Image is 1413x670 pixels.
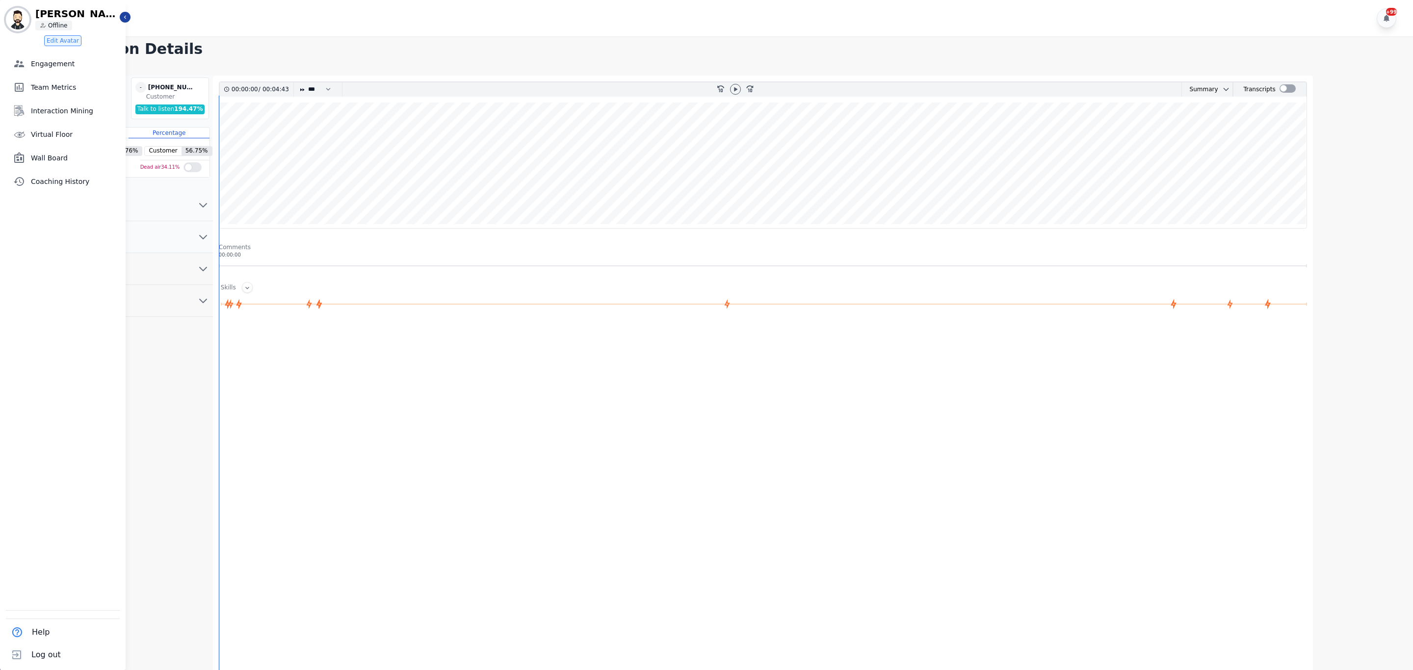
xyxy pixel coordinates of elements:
[41,285,213,317] button: Questions chevron down
[261,82,288,97] div: 00:04:43
[135,104,205,114] div: Talk to listen
[145,147,181,155] span: Customer
[1,101,126,121] a: Interaction Mining
[129,128,209,138] div: Percentage
[48,22,67,29] p: Offline
[1182,82,1218,97] div: Summary
[31,177,122,186] span: Coaching History
[182,147,212,155] span: 56.75 %
[1,148,126,168] a: Wall Board
[232,82,259,97] div: 00:00:00
[31,129,122,139] span: Virtual Floor
[44,35,81,46] button: Edit Avatar
[1386,8,1397,16] div: +99
[48,40,1413,58] h1: Interaction Details
[6,644,63,666] button: Log out
[146,93,207,101] div: Customer
[135,82,146,93] span: -
[197,231,209,243] svg: chevron down
[6,621,52,644] button: Help
[31,649,61,661] span: Log out
[1,125,126,144] a: Virtual Floor
[31,59,122,69] span: Engagement
[1,172,126,191] a: Coaching History
[1222,85,1230,93] svg: chevron down
[1243,82,1275,97] div: Transcripts
[112,147,142,155] span: 77.76 %
[40,23,46,28] img: person
[221,283,236,293] div: Skills
[140,160,180,175] div: Dead air 34.11 %
[41,253,213,285] button: Metadata chevron down
[31,106,122,116] span: Interaction Mining
[174,105,203,112] span: 194.47 %
[232,82,291,97] div: /
[32,626,50,638] span: Help
[31,153,122,163] span: Wall Board
[148,82,197,93] div: [PHONE_NUMBER]
[1218,85,1230,93] button: chevron down
[31,82,122,92] span: Team Metrics
[1,54,126,74] a: Engagement
[1,77,126,97] a: Team Metrics
[6,8,29,31] img: Bordered avatar
[197,263,209,275] svg: chevron down
[219,251,1307,258] div: 00:00:00
[41,221,213,253] button: QA Scores chevron down
[197,295,209,307] svg: chevron down
[219,243,1307,251] div: Comments
[41,189,213,221] button: Sentiment chevron down
[197,199,209,211] svg: chevron down
[35,9,119,19] p: [PERSON_NAME]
